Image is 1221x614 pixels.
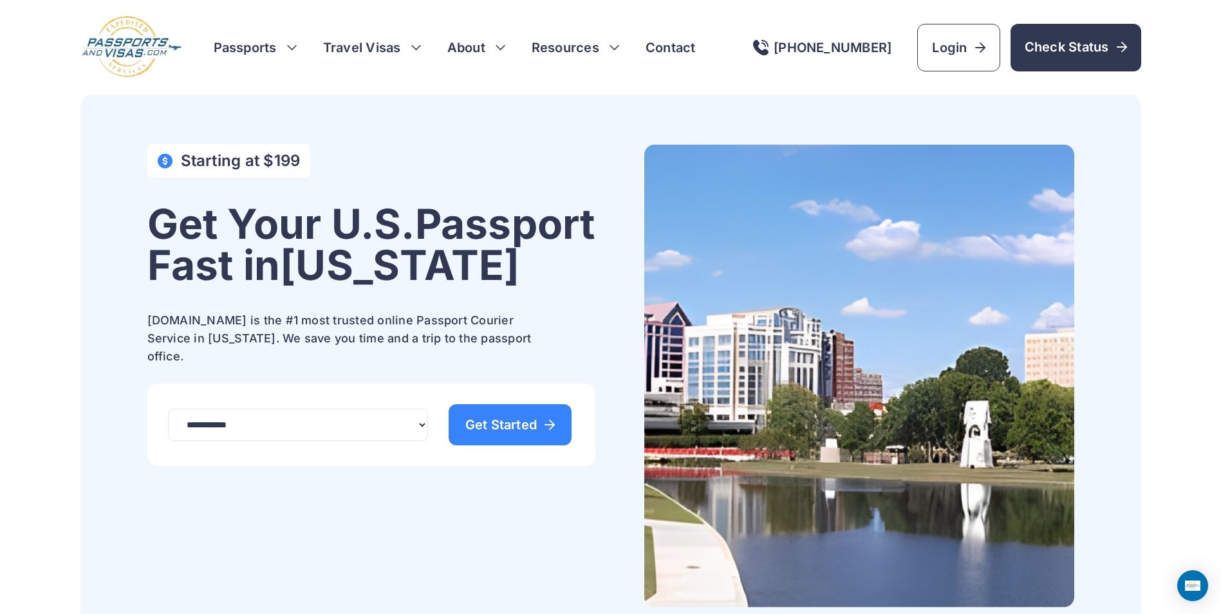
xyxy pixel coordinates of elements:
a: Check Status [1011,24,1141,71]
p: [DOMAIN_NAME] is the #1 most trusted online Passport Courier Service in [US_STATE]. We save you t... [147,312,546,366]
h3: Resources [532,39,620,57]
img: Logo [80,15,183,79]
span: Check Status [1025,38,1127,56]
span: Get Started [465,418,555,431]
h1: Get Your U.S. Passport Fast in [US_STATE] [147,203,595,286]
h4: Starting at $199 [181,152,301,170]
a: Contact [646,39,696,57]
a: About [447,39,485,57]
a: Get Started [449,404,572,445]
a: [PHONE_NUMBER] [753,40,891,55]
a: Login [917,24,1000,71]
img: Get Your U.S. Passport Fast in exp:reegion_select:states show= [644,144,1074,608]
h3: Passports [214,39,297,57]
span: Login [932,39,985,57]
div: Open Intercom Messenger [1177,570,1208,601]
h3: Travel Visas [323,39,422,57]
